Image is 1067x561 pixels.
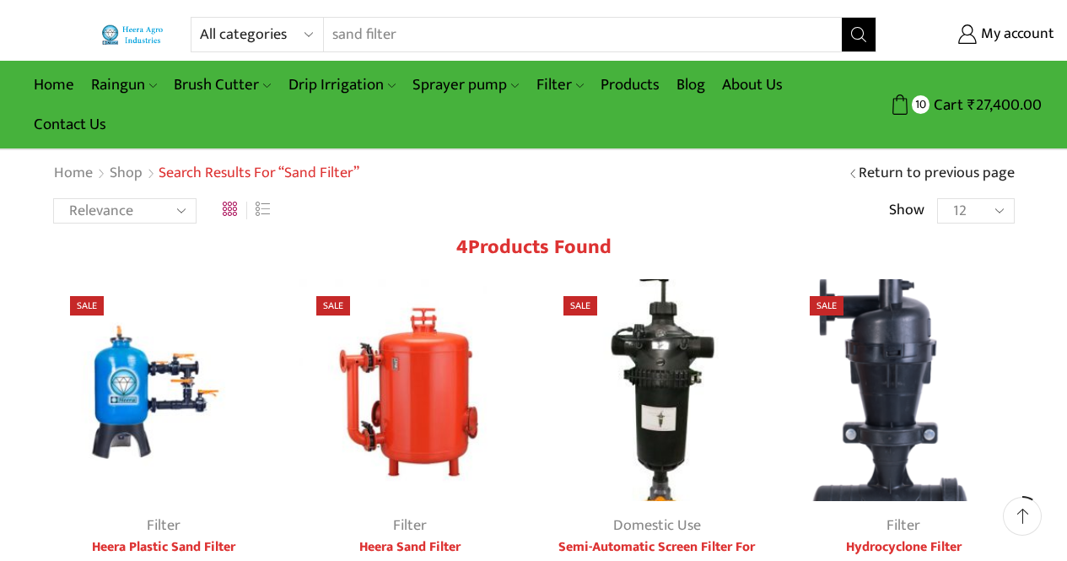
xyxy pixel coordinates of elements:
[930,94,963,116] span: Cart
[324,18,821,51] input: Search for...
[886,513,920,538] a: Filter
[159,165,359,183] h1: Search results for “sand filter”
[53,198,197,224] select: Shop order
[404,65,527,105] a: Sprayer pump
[25,65,83,105] a: Home
[967,92,976,118] span: ₹
[70,296,104,316] span: Sale
[902,19,1054,50] a: My account
[165,65,279,105] a: Brush Cutter
[299,537,521,558] a: Heera Sand Filter
[592,65,668,105] a: Products
[393,513,427,538] a: Filter
[53,163,359,185] nav: Breadcrumb
[299,279,521,501] img: Heera Sand Filter
[668,65,714,105] a: Blog
[977,24,1054,46] span: My account
[53,279,275,501] img: Heera Plastic Sand Filter
[842,18,876,51] button: Search button
[893,89,1042,121] a: 10 Cart ₹27,400.00
[912,95,930,113] span: 10
[810,296,843,316] span: Sale
[547,279,768,501] img: Semi-Automatic Screen Filter for Domestic Use
[53,537,275,558] a: Heera Plastic Sand Filter
[793,279,1015,501] img: Hydrocyclone Filter
[456,230,468,264] span: 4
[889,200,924,222] span: Show
[793,537,1015,558] a: Hydrocyclone Filter
[563,296,597,316] span: Sale
[316,296,350,316] span: Sale
[25,105,115,144] a: Contact Us
[147,513,181,538] a: Filter
[967,92,1042,118] bdi: 27,400.00
[280,65,404,105] a: Drip Irrigation
[83,65,165,105] a: Raingun
[468,230,612,264] span: Products found
[528,65,592,105] a: Filter
[53,163,94,185] a: Home
[714,65,791,105] a: About Us
[613,513,701,538] a: Domestic Use
[109,163,143,185] a: Shop
[859,163,1015,185] a: Return to previous page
